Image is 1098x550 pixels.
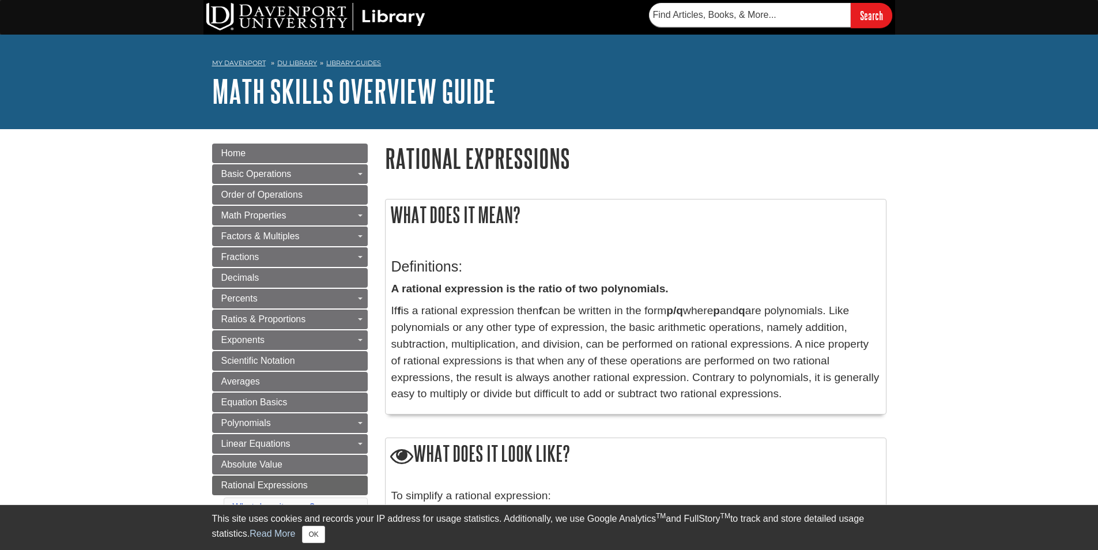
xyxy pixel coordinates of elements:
strong: p/q [666,304,683,317]
a: Scientific Notation [212,351,368,371]
span: Order of Operations [221,190,303,199]
span: Linear Equations [221,439,290,449]
span: Scientific Notation [221,356,295,366]
a: My Davenport [212,58,266,68]
a: Math Skills Overview Guide [212,73,496,109]
a: Math Properties [212,206,368,225]
span: Fractions [221,252,259,262]
span: Equation Basics [221,397,288,407]
a: Polynomials [212,413,368,433]
span: Absolute Value [221,459,282,469]
a: Order of Operations [212,185,368,205]
span: Basic Operations [221,169,292,179]
nav: breadcrumb [212,55,886,74]
span: Home [221,148,246,158]
a: Averages [212,372,368,391]
a: Exponents [212,330,368,350]
span: Averages [221,376,260,386]
input: Search [851,3,892,28]
strong: p [713,304,720,317]
strong: A rational expression is the ratio of two polynomials. [391,282,669,295]
a: Linear Equations [212,434,368,454]
h2: What does it mean? [386,199,886,230]
a: Fractions [212,247,368,267]
a: Library Guides [326,59,381,67]
a: Decimals [212,268,368,288]
span: Polynomials [221,418,271,428]
span: Rational Expressions [221,480,308,490]
span: Percents [221,293,258,303]
a: DU Library [277,59,317,67]
a: Rational Expressions [212,476,368,495]
span: Ratios & Proportions [221,314,306,324]
a: Equation Basics [212,393,368,412]
input: Find Articles, Books, & More... [649,3,851,27]
a: Percents [212,289,368,308]
strong: f [538,304,542,317]
button: Close [302,526,325,543]
span: Exponents [221,335,265,345]
h3: Definitions: [391,258,880,275]
strong: q [738,304,745,317]
a: Read More [250,529,295,538]
sup: TM [656,512,666,520]
sup: TM [720,512,730,520]
div: This site uses cookies and records your IP address for usage statistics. Additionally, we use Goo... [212,512,886,543]
h1: Rational Expressions [385,144,886,173]
form: Searches DU Library's articles, books, and more [649,3,892,28]
a: Factors & Multiples [212,227,368,246]
a: Basic Operations [212,164,368,184]
span: Math Properties [221,210,286,220]
img: DU Library [206,3,425,31]
a: What does it mean? [233,502,315,512]
span: Factors & Multiples [221,231,300,241]
a: Ratios & Proportions [212,310,368,329]
a: Home [212,144,368,163]
strong: f [397,304,401,317]
span: Decimals [221,273,259,282]
h2: What does it look like? [386,438,886,471]
a: Absolute Value [212,455,368,474]
p: If is a rational expression then can be written in the form where and are polynomials. Like polyn... [391,303,880,402]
